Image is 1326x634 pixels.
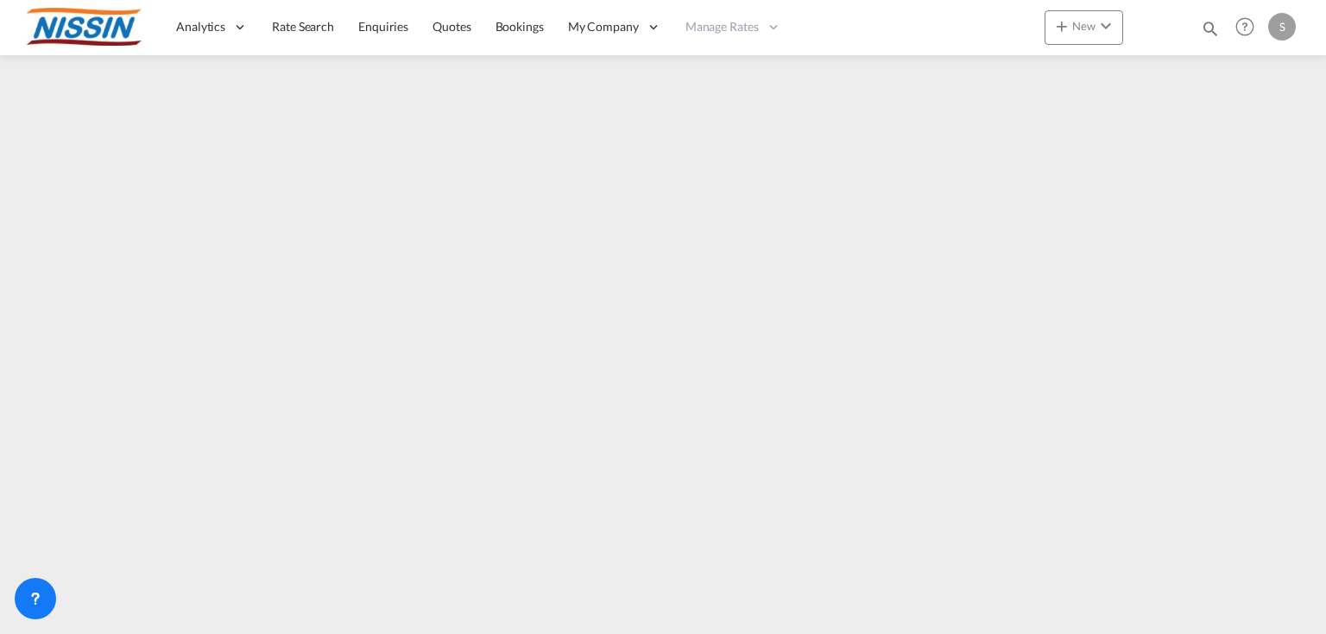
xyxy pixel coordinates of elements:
[685,18,759,35] span: Manage Rates
[433,19,470,34] span: Quotes
[358,19,408,34] span: Enquiries
[568,18,639,35] span: My Company
[1201,19,1220,38] md-icon: icon-magnify
[176,18,225,35] span: Analytics
[1268,13,1296,41] div: S
[496,19,544,34] span: Bookings
[272,19,334,34] span: Rate Search
[1051,19,1116,33] span: New
[1230,12,1268,43] div: Help
[1051,16,1072,36] md-icon: icon-plus 400-fg
[1230,12,1260,41] span: Help
[1045,10,1123,45] button: icon-plus 400-fgNewicon-chevron-down
[1096,16,1116,36] md-icon: icon-chevron-down
[26,8,142,47] img: 485da9108dca11f0a63a77e390b9b49c.jpg
[1201,19,1220,45] div: icon-magnify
